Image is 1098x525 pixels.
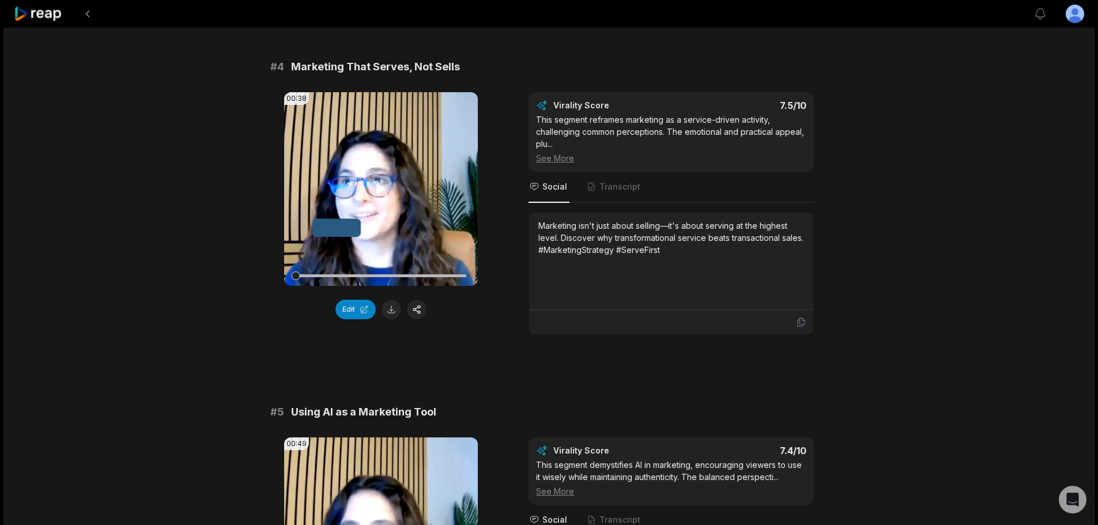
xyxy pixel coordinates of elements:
span: Using AI as a Marketing Tool [291,404,436,420]
div: Marketing isn't just about selling—it's about serving at the highest level. Discover why transfor... [538,220,804,256]
video: Your browser does not support mp4 format. [284,92,478,286]
span: # 4 [270,59,284,75]
span: # 5 [270,404,284,420]
nav: Tabs [529,172,814,203]
button: Edit [335,300,376,319]
div: This segment reframes marketing as a service-driven activity, challenging common perceptions. The... [536,114,806,164]
div: Virality Score [553,100,677,111]
div: See More [536,152,806,164]
div: See More [536,485,806,497]
span: Marketing That Serves, Not Sells [291,59,460,75]
div: Open Intercom Messenger [1059,486,1086,513]
span: Transcript [599,181,640,192]
div: 7.5 /10 [683,100,807,111]
span: Social [542,181,567,192]
div: Virality Score [553,445,677,456]
div: This segment demystifies AI in marketing, encouraging viewers to use it wisely while maintaining ... [536,459,806,497]
div: 7.4 /10 [683,445,807,456]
